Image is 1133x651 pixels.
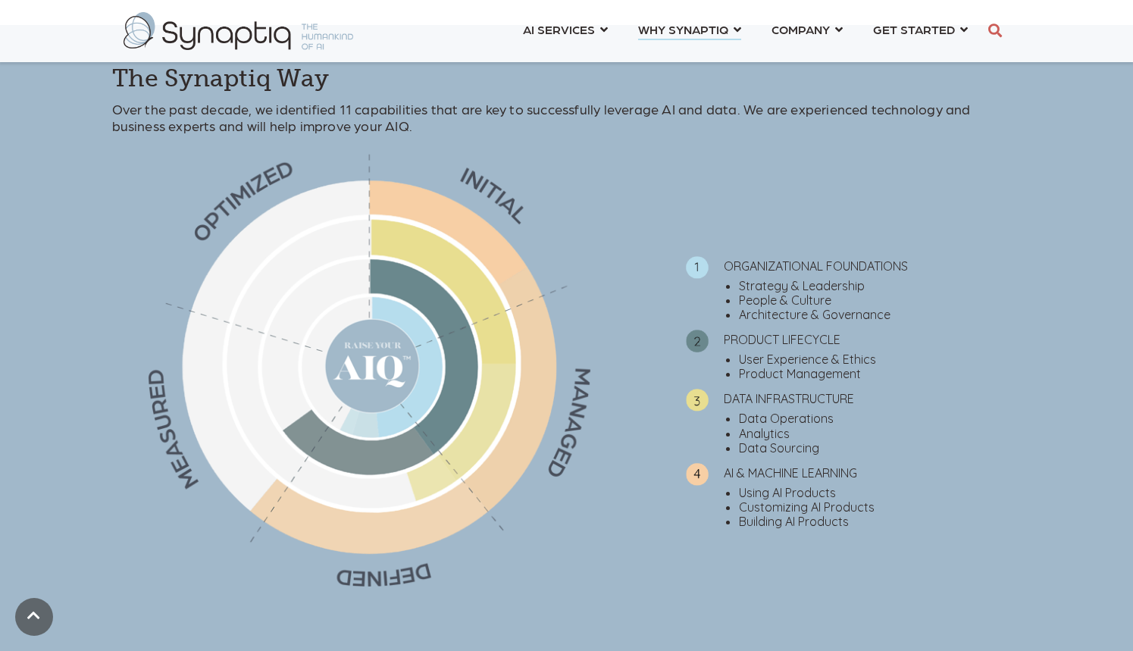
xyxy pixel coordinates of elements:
span: WHY SYNAPTIQ [638,19,728,39]
img: synaptiq logo-2 [124,12,353,50]
li: Using AI Products [739,486,1021,500]
span: GET STARTED [873,19,955,39]
li: DATA INFRASTRUCTURE [686,381,1021,412]
li: People & Culture [739,293,1021,308]
a: AI SERVICES [523,15,608,43]
li: User Experience & Ethics [739,352,1021,367]
nav: menu [508,4,983,58]
h3: The Synaptiq Way [112,63,1022,95]
a: GET STARTED [873,15,968,43]
li: Building AI Products [739,515,1021,529]
li: ORGANIZATIONAL FOUNDATIONS [686,249,1021,279]
li: Strategy & Leadership [739,279,1021,293]
span: AI SERVICES [523,19,595,39]
span: COMPANY [772,19,830,39]
li: Data Sourcing [739,441,1021,455]
a: WHY SYNAPTIQ [638,15,741,43]
li: Data Operations [739,412,1021,426]
li: Architecture & Governance [739,308,1021,322]
li: Customizing AI Products [739,500,1021,515]
a: COMPANY [772,15,843,43]
li: AI & MACHINE LEARNING [686,455,1021,486]
p: Over the past decade, we identified 11 capabilities that are key to successfully leverage AI and ... [112,101,1022,133]
li: Analytics [739,427,1021,441]
li: PRODUCT LIFECYCLE [686,322,1021,352]
img: AIQ-Wheel_nolegend [112,148,633,587]
li: Product Management [739,367,1021,381]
